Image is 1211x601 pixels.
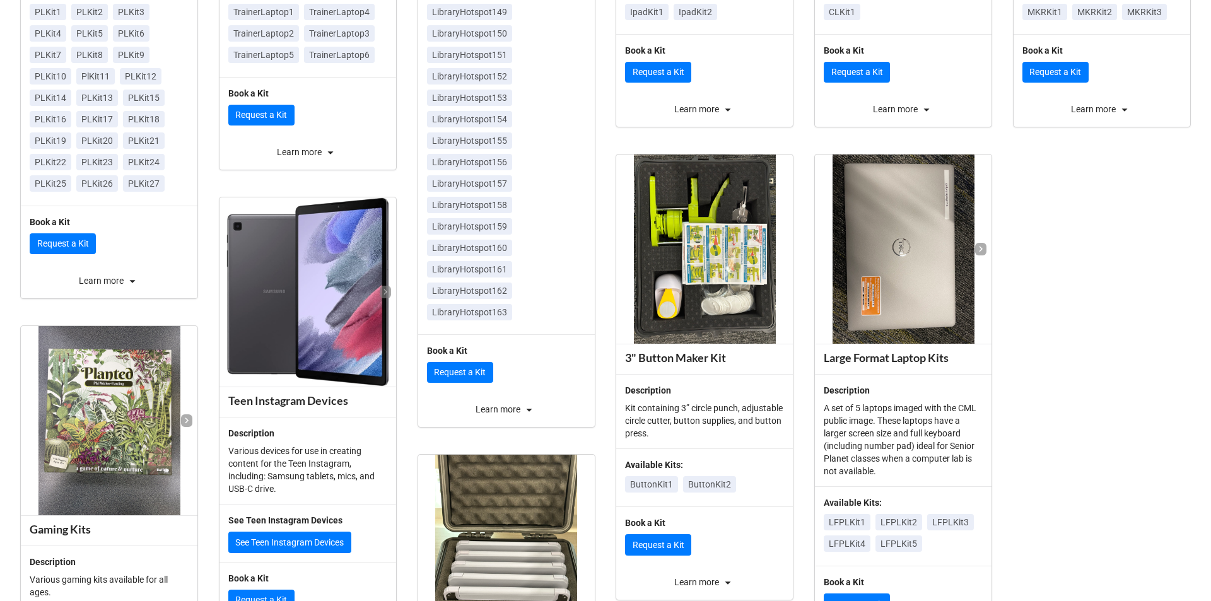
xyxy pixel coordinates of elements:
p: MKRKit3 [1127,6,1162,18]
div: Learn more [418,402,595,417]
p: TrainerLaptop5 [233,49,294,61]
b: Book a Kit [625,45,665,55]
p: PLKit5 [76,27,103,40]
p: Various devices for use in creating content for the Teen Instagram, including: Samsung tablets, m... [228,445,387,495]
b: Book a Kit [228,88,269,98]
p: LibraryHotspot155 [432,134,507,147]
div: Teen Instagram Devices [228,394,387,408]
p: PLKit27 [128,177,160,190]
p: LFPLKit5 [880,537,917,550]
p: LFPLKit3 [932,516,969,528]
div: Learn more [21,273,197,288]
div: Learn more [815,102,992,117]
a: Request a Kit [625,534,691,556]
p: LibraryHotspot150 [432,27,507,40]
p: PLKit15 [128,91,160,104]
p: ButtonKit2 [688,478,731,491]
p: MKRKit1 [1027,6,1062,18]
p: LibraryHotspot151 [432,49,507,61]
b: Book a Kit [427,346,467,356]
p: PLKit7 [35,49,61,61]
p: PLKit23 [81,156,113,168]
p: PLKit22 [35,156,66,168]
p: LibraryHotspot162 [432,284,507,297]
b: Book a Kit [824,45,864,55]
p: PLKit3 [118,6,144,18]
p: TrainerLaptop2 [233,27,294,40]
b: Book a Kit [625,518,665,528]
p: PLKit13 [81,91,113,104]
p: LFPLKit1 [829,516,865,528]
div: Learn more [616,575,793,590]
b: Book a Kit [1022,45,1063,55]
b: Book a Kit [824,577,864,587]
p: LFPLKit4 [829,537,865,550]
b: Available Kits: [824,498,882,508]
p: PLKit21 [128,134,160,147]
p: PLKit2 [76,6,103,18]
p: IpadKit2 [679,6,712,18]
p: LibraryHotspot157 [432,177,507,190]
p: PLKit6 [118,27,144,40]
div: Gaming Kits [30,522,189,537]
p: PLKit14 [35,91,66,104]
p: LibraryHotspot152 [432,70,507,83]
a: See Teen Instagram Devices [228,532,351,553]
p: PLKit26 [81,177,113,190]
p: LFPLKit2 [880,516,917,528]
b: Description [30,557,76,567]
p: PLKit10 [35,70,66,83]
p: MKRKit2 [1077,6,1112,18]
p: PLKit20 [81,134,113,147]
p: TrainerLaptop3 [309,27,370,40]
div: Learn more [1014,102,1190,117]
div: 3" Button Maker Kit [625,351,784,365]
p: PLKit8 [76,49,103,61]
a: Request a Kit [427,362,493,383]
b: Description [228,428,274,438]
p: TrainerLaptop1 [233,6,294,18]
a: Request a Kit [1022,62,1089,83]
div: Learn more [616,102,793,117]
b: Description [625,385,671,395]
p: PlKit11 [81,70,110,83]
b: See Teen Instagram Devices [228,515,342,525]
p: PLKit25 [35,177,66,190]
p: PLKit9 [118,49,144,61]
p: PLKit18 [128,113,160,125]
p: LibraryHotspot163 [432,306,507,318]
p: ButtonKit1 [630,478,673,491]
p: LibraryHotspot153 [432,91,507,104]
b: Available Kits: [625,460,683,470]
a: Request a Kit [625,62,691,83]
a: Request a Kit [30,233,96,255]
a: Request a Kit [824,62,890,83]
a: Request a Kit [228,105,295,126]
b: Description [824,385,870,395]
b: Book a Kit [30,217,70,227]
p: A set of 5 laptops imaged with the CML public image. These laptops have a larger screen size and ... [824,402,983,477]
p: LibraryHotspot160 [432,242,507,254]
div: Learn more [219,144,396,160]
p: PLKit16 [35,113,66,125]
p: LibraryHotspot159 [432,220,507,233]
img: TI07cP68PKkcsuWzCfB0LC-iDfAzsxeuH4VXBVyndKg [833,155,974,344]
b: Book a Kit [228,573,269,583]
p: Kit containing 3” circle punch, adjustable circle cutter, button supplies, and button press. [625,402,784,440]
p: PLKit4 [35,27,61,40]
img: kgFA5PVEP7-Ld2ts3bEdpQnPMH-hFf4IISEV4xpv0rw [38,326,180,515]
p: LibraryHotspot158 [432,199,507,211]
p: PLKit24 [128,156,160,168]
p: Various gaming kits available for all ages. [30,573,189,598]
img: DtY1khykOI0mVnLTviVhOytAOoG9KyZYRcPgc-IbYBU [226,197,389,387]
p: LibraryHotspot156 [432,156,507,168]
div: Large Format Laptop Kits [824,351,983,365]
p: PLKit19 [35,134,66,147]
p: TrainerLaptop6 [309,49,370,61]
p: TrainerLaptop4 [309,6,370,18]
p: LibraryHotspot154 [432,113,507,125]
p: PLKit17 [81,113,113,125]
p: LibraryHotspot149 [432,6,507,18]
img: XtjhK4iWlKQKd-IETaQDARiktknuIyEx8rrzdygpBEQ [634,155,776,344]
p: PLKit1 [35,6,61,18]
